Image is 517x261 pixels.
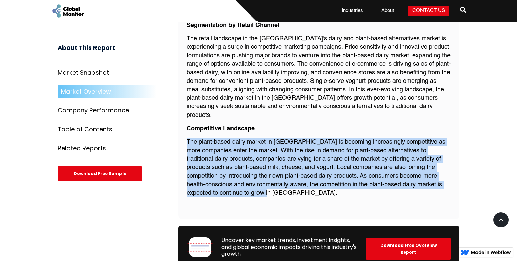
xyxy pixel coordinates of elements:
[460,5,466,14] span: 
[408,6,449,16] a: Contact Us
[187,138,451,197] p: The plant-based dairy market in [GEOGRAPHIC_DATA] is becoming increasingly competitive as more co...
[377,7,398,14] a: About
[187,22,279,28] strong: Segmentation by Retail Channel
[187,126,255,132] strong: Competitive Landscape
[221,237,358,257] div: Uncover key market trends, investment insights, and global economic impacts driving this industry...
[58,66,162,80] a: Market Snapshot
[460,4,466,18] a: 
[58,126,112,133] div: Table of Contents
[58,85,162,99] a: Market Overview
[58,167,142,182] div: Download Free Sample
[471,250,511,254] img: Made in Webflow
[337,7,367,14] a: Industries
[58,107,129,114] div: Company Performance
[187,35,451,120] p: The retail landscape in the [GEOGRAPHIC_DATA]'s dairy and plant-based alternatives market is expe...
[366,238,451,260] div: Download Free Overview Report
[58,44,162,58] h3: About This Report
[58,70,109,76] div: Market Snapshot
[61,89,111,95] div: Market Overview
[58,104,162,118] a: Company Performance
[58,142,162,155] a: Related Reports
[51,3,85,19] a: home
[58,145,106,152] div: Related Reports
[58,123,162,136] a: Table of Contents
